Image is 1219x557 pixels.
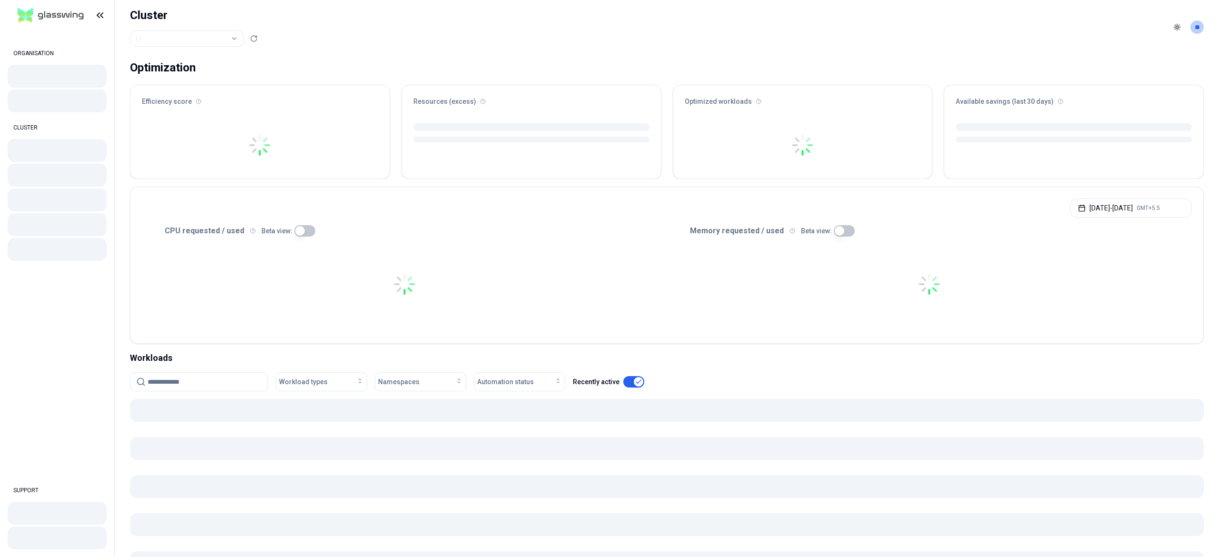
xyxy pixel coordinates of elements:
div: Workloads [130,351,1204,365]
span: Workload types [279,377,328,387]
label: Beta view: [261,228,292,234]
div: SUPPORT [8,481,107,500]
div: Memory requested / used [667,225,1192,237]
div: CPU requested / used [142,225,667,237]
div: ORGANISATION [8,44,107,63]
button: Select a value [130,30,244,47]
span: Namespaces [378,377,420,387]
label: Beta view: [801,228,832,234]
img: GlassWing [14,4,88,27]
button: Workload types [276,372,367,391]
div: CLUSTER [8,118,107,137]
span: Automation status [477,377,534,387]
button: Namespaces [375,372,466,391]
div: Efficiency score [130,85,390,112]
div: Optimization [130,58,196,77]
div: Resources (excess) [402,85,661,112]
button: [DATE]-[DATE]GMT+5.5 [1070,199,1192,218]
span: GMT+5.5 [1137,204,1160,212]
div: Available savings (last 30 days) [944,85,1203,112]
div: Optimized workloads [673,85,932,112]
label: Recently active [573,378,619,385]
button: Automation status [474,372,565,391]
h1: Cluster [130,8,258,23]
